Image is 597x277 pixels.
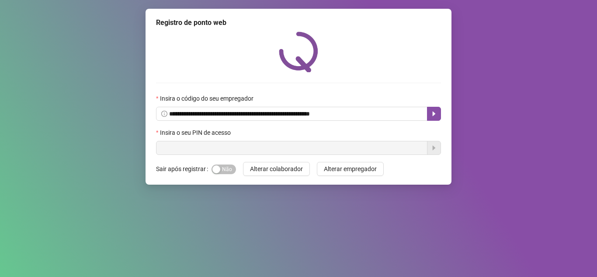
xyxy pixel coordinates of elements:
button: Alterar empregador [317,162,384,176]
span: info-circle [161,111,167,117]
img: QRPoint [279,32,318,72]
label: Insira o seu PIN de acesso [156,128,236,137]
span: Alterar colaborador [250,164,303,174]
label: Insira o código do seu empregador [156,94,259,103]
span: Alterar empregador [324,164,377,174]
span: caret-right [430,110,437,117]
button: Alterar colaborador [243,162,310,176]
label: Sair após registrar [156,162,212,176]
div: Registro de ponto web [156,18,441,28]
